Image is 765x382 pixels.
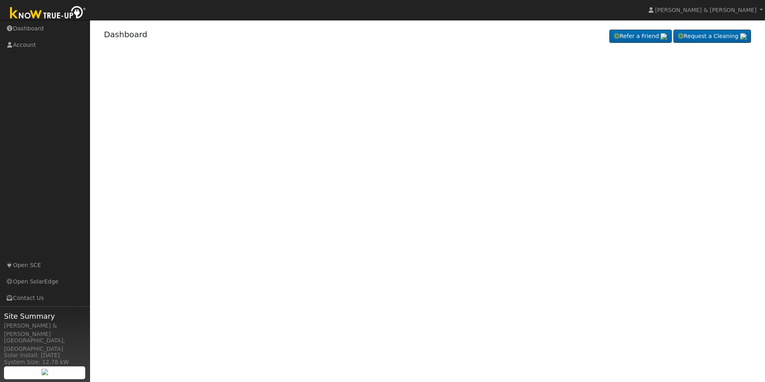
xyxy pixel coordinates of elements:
span: [PERSON_NAME] & [PERSON_NAME] [655,7,757,13]
img: retrieve [42,369,48,375]
div: [PERSON_NAME] & [PERSON_NAME] [4,322,86,338]
div: [GEOGRAPHIC_DATA], [GEOGRAPHIC_DATA] [4,336,86,353]
img: Know True-Up [6,4,90,22]
span: Site Summary [4,311,86,322]
img: retrieve [661,33,667,40]
img: retrieve [740,33,747,40]
div: Solar Install: [DATE] [4,351,86,360]
div: System Size: 12.78 kW [4,358,86,366]
a: Dashboard [104,30,148,39]
a: Request a Cleaning [673,30,751,43]
a: Refer a Friend [609,30,672,43]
